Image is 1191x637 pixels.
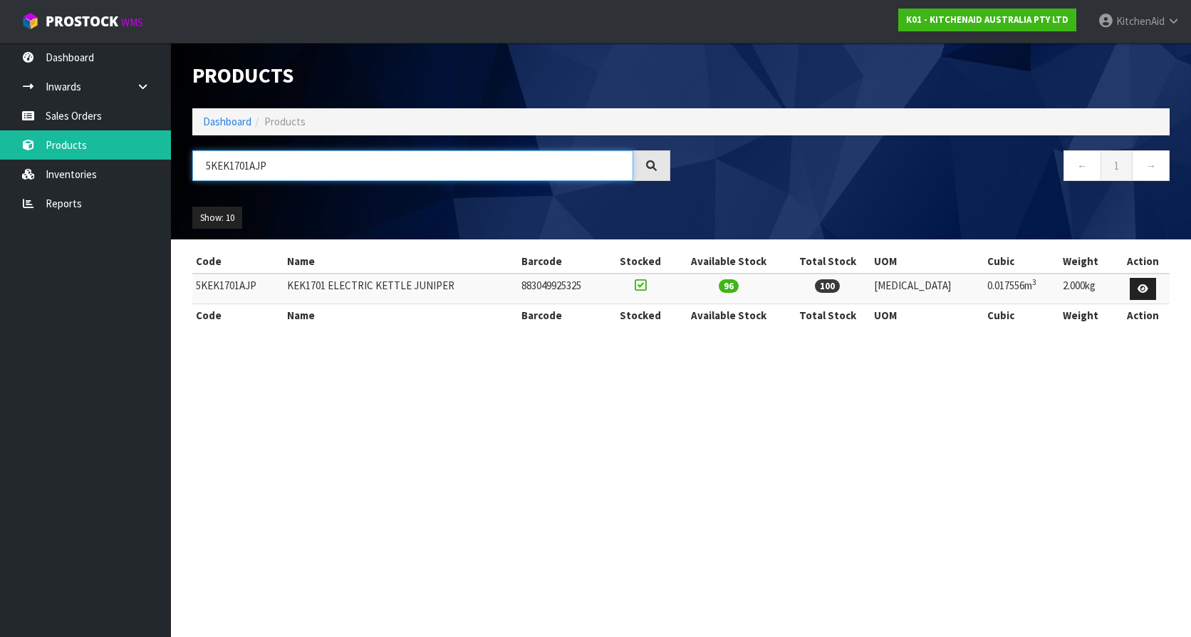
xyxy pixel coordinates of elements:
[192,274,284,304] td: 5KEK1701AJP
[784,250,870,273] th: Total Stock
[673,304,784,327] th: Available Stock
[192,250,284,273] th: Code
[284,274,519,304] td: KEK1701 ELECTRIC KETTLE JUNIPER
[192,64,670,87] h1: Products
[984,250,1059,273] th: Cubic
[284,304,519,327] th: Name
[815,279,840,293] span: 100
[264,115,306,128] span: Products
[608,304,673,327] th: Stocked
[121,16,143,29] small: WMS
[1059,250,1117,273] th: Weight
[984,274,1059,304] td: 0.017556m
[719,279,739,293] span: 96
[608,250,673,273] th: Stocked
[1101,150,1133,181] a: 1
[46,12,118,31] span: ProStock
[203,115,251,128] a: Dashboard
[1032,277,1036,287] sup: 3
[192,304,284,327] th: Code
[1117,304,1170,327] th: Action
[518,304,608,327] th: Barcode
[906,14,1068,26] strong: K01 - KITCHENAID AUSTRALIA PTY LTD
[784,304,870,327] th: Total Stock
[192,207,242,229] button: Show: 10
[1116,14,1165,28] span: KitchenAid
[870,274,984,304] td: [MEDICAL_DATA]
[518,250,608,273] th: Barcode
[984,304,1059,327] th: Cubic
[21,12,39,30] img: cube-alt.png
[518,274,608,304] td: 883049925325
[1132,150,1170,181] a: →
[1117,250,1170,273] th: Action
[673,250,784,273] th: Available Stock
[192,150,633,181] input: Search products
[870,304,984,327] th: UOM
[692,150,1170,185] nav: Page navigation
[1059,304,1117,327] th: Weight
[284,250,519,273] th: Name
[1063,150,1101,181] a: ←
[870,250,984,273] th: UOM
[1059,274,1117,304] td: 2.000kg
